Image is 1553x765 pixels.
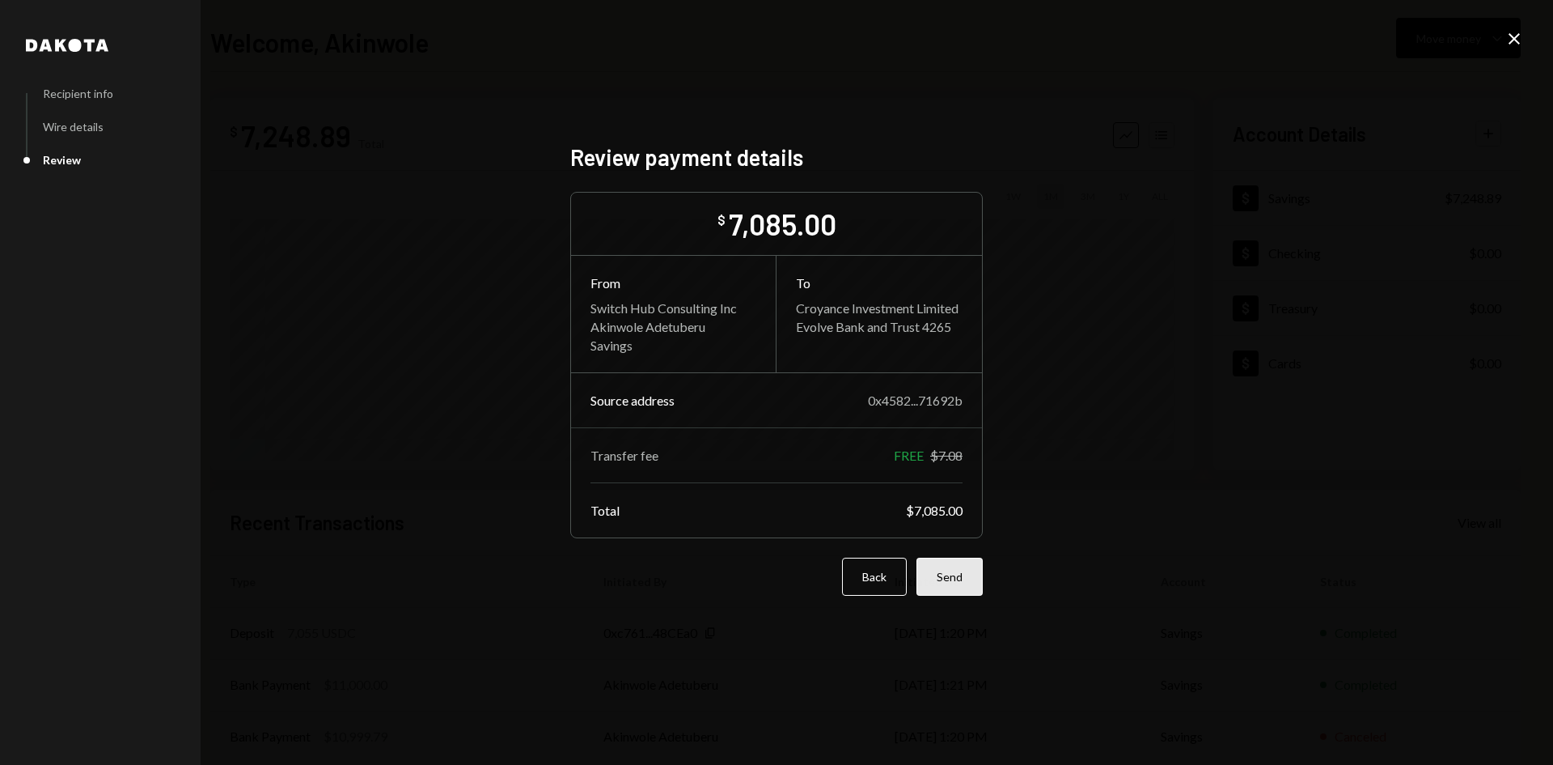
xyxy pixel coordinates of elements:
[43,153,81,167] div: Review
[590,319,756,334] div: Akinwole Adetuberu
[590,448,658,463] div: Transfer fee
[796,275,963,291] div: To
[796,300,963,316] div: Croyance Investment Limited
[590,300,756,316] div: Switch Hub Consulting Inc
[729,206,836,242] div: 7,085.00
[894,448,924,463] div: FREE
[43,120,104,134] div: Wire details
[590,393,675,408] div: Source address
[590,503,620,518] div: Total
[916,558,983,596] button: Send
[43,87,113,100] div: Recipient info
[842,558,907,596] button: Back
[930,448,963,463] div: $7.08
[868,393,963,408] div: 0x4582...71692b
[906,503,963,518] div: $7,085.00
[590,275,756,291] div: From
[796,319,963,334] div: Evolve Bank and Trust 4265
[590,338,756,353] div: Savings
[570,142,983,173] h2: Review payment details
[717,212,726,228] div: $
